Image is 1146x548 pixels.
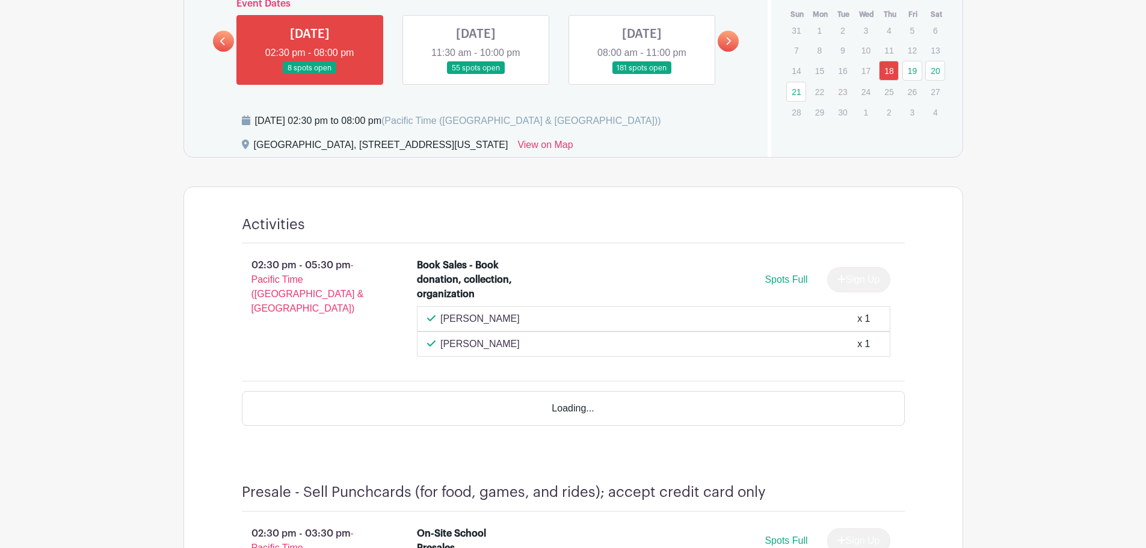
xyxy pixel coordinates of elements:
[786,21,806,40] p: 31
[925,82,945,101] p: 27
[925,41,945,60] p: 13
[765,535,807,546] span: Spots Full
[381,115,661,126] span: (Pacific Time ([GEOGRAPHIC_DATA] & [GEOGRAPHIC_DATA]))
[878,8,902,20] th: Thu
[517,138,573,157] a: View on Map
[856,82,876,101] p: 24
[255,114,661,128] div: [DATE] 02:30 pm to 08:00 pm
[833,82,852,101] p: 23
[417,258,521,301] div: Book Sales - Book donation, collection, organization
[879,21,899,40] p: 4
[902,82,922,101] p: 26
[786,41,806,60] p: 7
[902,21,922,40] p: 5
[902,41,922,60] p: 12
[810,41,830,60] p: 8
[925,61,945,81] a: 20
[810,103,830,122] p: 29
[786,103,806,122] p: 28
[902,61,922,81] a: 19
[809,8,833,20] th: Mon
[925,8,948,20] th: Sat
[879,41,899,60] p: 11
[765,274,807,285] span: Spots Full
[810,21,830,40] p: 1
[786,82,806,102] a: 21
[833,21,852,40] p: 2
[254,138,508,157] div: [GEOGRAPHIC_DATA], [STREET_ADDRESS][US_STATE]
[786,8,809,20] th: Sun
[440,312,520,326] p: [PERSON_NAME]
[856,103,876,122] p: 1
[857,312,870,326] div: x 1
[833,41,852,60] p: 9
[925,21,945,40] p: 6
[242,484,766,501] h4: Presale - Sell Punchcards (for food, games, and rides); accept credit card only
[833,61,852,80] p: 16
[879,103,899,122] p: 2
[833,103,852,122] p: 30
[902,8,925,20] th: Fri
[879,82,899,101] p: 25
[223,253,398,321] p: 02:30 pm - 05:30 pm
[902,103,922,122] p: 3
[810,61,830,80] p: 15
[879,61,899,81] a: 18
[925,103,945,122] p: 4
[857,337,870,351] div: x 1
[810,82,830,101] p: 22
[440,337,520,351] p: [PERSON_NAME]
[855,8,879,20] th: Wed
[856,21,876,40] p: 3
[832,8,855,20] th: Tue
[786,61,806,80] p: 14
[242,391,905,426] div: Loading...
[856,41,876,60] p: 10
[856,61,876,80] p: 17
[242,216,305,233] h4: Activities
